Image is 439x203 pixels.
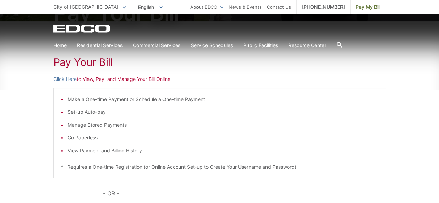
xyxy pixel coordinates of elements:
p: * Requires a One-time Registration (or Online Account Set-up to Create Your Username and Password) [61,163,379,171]
a: Service Schedules [191,42,233,49]
li: Go Paperless [68,134,379,142]
a: Residential Services [77,42,123,49]
span: English [133,1,168,13]
a: About EDCO [190,3,223,11]
p: to View, Pay, and Manage Your Bill Online [53,75,386,83]
h1: Pay Your Bill [53,56,386,68]
li: Manage Stored Payments [68,121,379,129]
a: Home [53,42,67,49]
li: Set-up Auto-pay [68,108,379,116]
li: View Payment and Billing History [68,147,379,154]
span: City of [GEOGRAPHIC_DATA] [53,4,118,10]
a: Commercial Services [133,42,180,49]
p: - OR - [103,188,386,198]
a: News & Events [229,3,262,11]
a: Public Facilities [243,42,278,49]
span: Pay My Bill [356,3,380,11]
a: Click Here [53,75,77,83]
li: Make a One-time Payment or Schedule a One-time Payment [68,95,379,103]
a: EDCD logo. Return to the homepage. [53,24,111,33]
a: Contact Us [267,3,291,11]
a: Resource Center [288,42,326,49]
